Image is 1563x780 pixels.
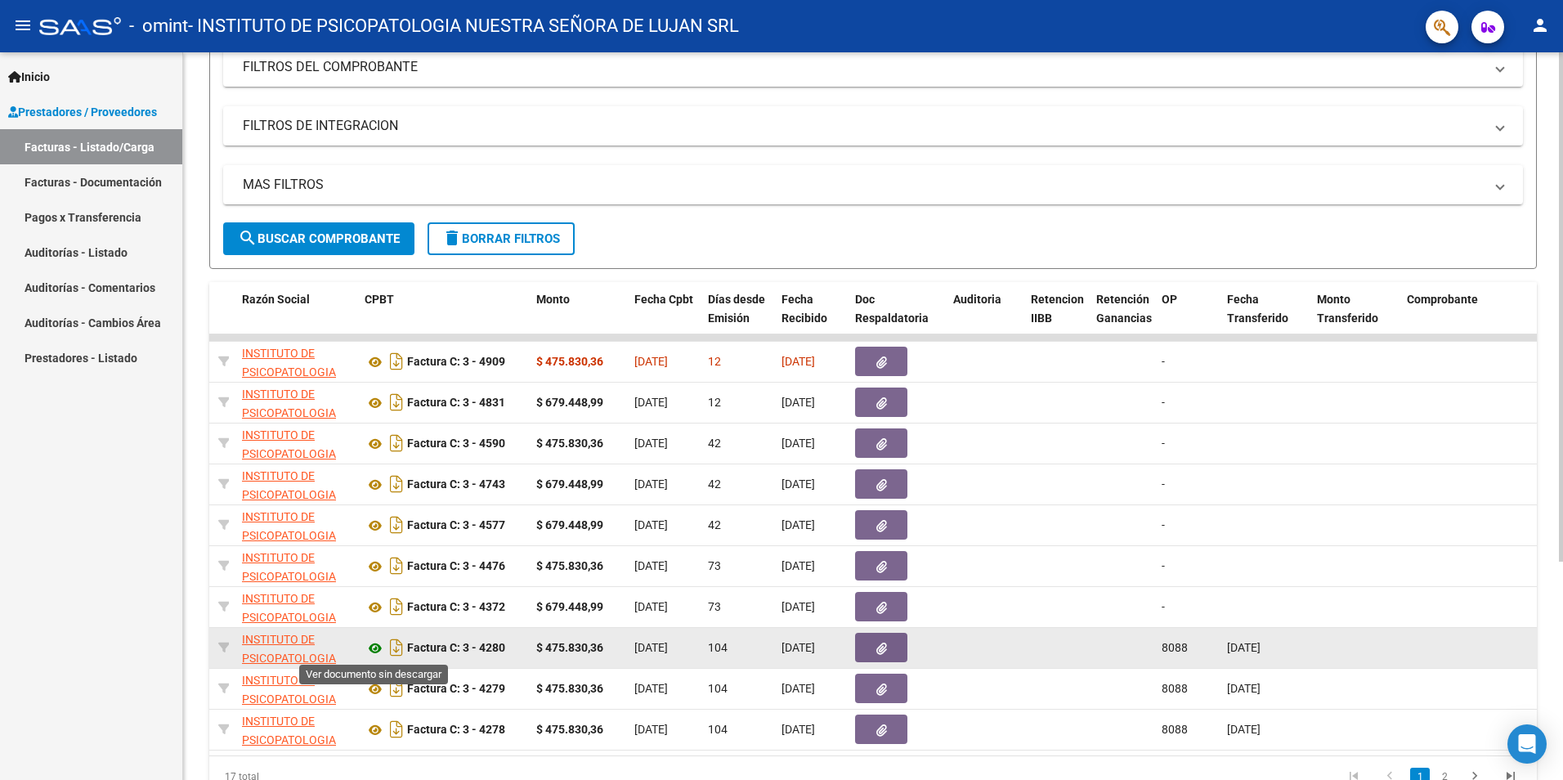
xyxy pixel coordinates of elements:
strong: $ 679.448,99 [536,518,603,531]
span: [DATE] [1227,641,1261,654]
div: 33625197959 [242,508,352,542]
span: - [1162,559,1165,572]
span: Auditoria [953,293,1001,306]
div: 33625197959 [242,467,352,501]
mat-panel-title: FILTROS DE INTEGRACION [243,117,1484,135]
span: Monto [536,293,570,306]
datatable-header-cell: Comprobante [1400,282,1547,354]
span: INSTITUTO DE PSICOPATOLOGIA NUESTRA SEÑORA DE LUJAN SRL [242,469,338,538]
span: 42 [708,477,721,491]
button: Buscar Comprobante [223,222,414,255]
span: [DATE] [634,559,668,572]
div: Open Intercom Messenger [1507,724,1547,764]
span: - [1162,518,1165,531]
span: OP [1162,293,1177,306]
span: 42 [708,437,721,450]
span: [DATE] [634,682,668,695]
strong: $ 475.830,36 [536,559,603,572]
strong: Factura C: 3 - 4476 [407,560,505,573]
datatable-header-cell: Fecha Transferido [1220,282,1310,354]
span: [DATE] [634,641,668,654]
datatable-header-cell: Monto Transferido [1310,282,1400,354]
strong: $ 475.830,36 [536,437,603,450]
span: Prestadores / Proveedores [8,103,157,121]
span: [DATE] [781,518,815,531]
span: INSTITUTO DE PSICOPATOLOGIA NUESTRA SEÑORA DE LUJAN SRL [242,551,338,620]
span: INSTITUTO DE PSICOPATOLOGIA NUESTRA SEÑORA DE LUJAN SRL [242,347,338,415]
span: Fecha Transferido [1227,293,1288,325]
span: [DATE] [634,396,668,409]
span: 104 [708,641,728,654]
i: Descargar documento [386,348,407,374]
span: INSTITUTO DE PSICOPATOLOGIA NUESTRA SEÑORA DE LUJAN SRL [242,592,338,661]
span: 8088 [1162,641,1188,654]
strong: $ 679.448,99 [536,396,603,409]
i: Descargar documento [386,553,407,579]
span: INSTITUTO DE PSICOPATOLOGIA NUESTRA SEÑORA DE LUJAN SRL [242,388,338,456]
strong: $ 475.830,36 [536,682,603,695]
strong: Factura C: 3 - 4909 [407,356,505,369]
i: Descargar documento [386,512,407,538]
span: - [1162,355,1165,368]
strong: $ 679.448,99 [536,477,603,491]
i: Descargar documento [386,389,407,415]
span: [DATE] [781,559,815,572]
span: INSTITUTO DE PSICOPATOLOGIA NUESTRA SEÑORA DE LUJAN SRL [242,674,338,742]
span: - omint [129,8,188,44]
span: Razón Social [242,293,310,306]
i: Descargar documento [386,471,407,497]
span: 8088 [1162,723,1188,736]
span: - INSTITUTO DE PSICOPATOLOGIA NUESTRA SEÑORA DE LUJAN SRL [188,8,739,44]
span: [DATE] [1227,682,1261,695]
span: Buscar Comprobante [238,231,400,246]
strong: Factura C: 3 - 4743 [407,478,505,491]
strong: Factura C: 3 - 4372 [407,601,505,614]
strong: $ 475.830,36 [536,641,603,654]
span: [DATE] [781,641,815,654]
span: - [1162,477,1165,491]
span: [DATE] [634,477,668,491]
span: [DATE] [634,437,668,450]
i: Descargar documento [386,430,407,456]
mat-panel-title: FILTROS DEL COMPROBANTE [243,58,1484,76]
span: [DATE] [781,723,815,736]
strong: Factura C: 3 - 4278 [407,724,505,737]
span: Doc Respaldatoria [855,293,929,325]
span: Fecha Cpbt [634,293,693,306]
span: 12 [708,355,721,368]
span: Inicio [8,68,50,86]
span: 104 [708,723,728,736]
mat-icon: person [1530,16,1550,35]
div: 33625197959 [242,630,352,665]
strong: Factura C: 3 - 4831 [407,397,505,410]
span: CPBT [365,293,394,306]
i: Descargar documento [386,716,407,742]
div: 33625197959 [242,671,352,706]
span: 73 [708,600,721,613]
div: 33625197959 [242,344,352,379]
span: INSTITUTO DE PSICOPATOLOGIA NUESTRA SEÑORA DE LUJAN SRL [242,510,338,579]
strong: Factura C: 3 - 4577 [407,519,505,532]
strong: $ 475.830,36 [536,355,603,368]
span: 73 [708,559,721,572]
span: INSTITUTO DE PSICOPATOLOGIA NUESTRA SEÑORA DE LUJAN SRL [242,633,338,702]
mat-expansion-panel-header: MAS FILTROS [223,165,1523,204]
span: Retencion IIBB [1031,293,1084,325]
span: [DATE] [1227,723,1261,736]
span: [DATE] [634,600,668,613]
span: 8088 [1162,682,1188,695]
datatable-header-cell: Monto [530,282,628,354]
div: 33625197959 [242,549,352,583]
span: Fecha Recibido [781,293,827,325]
span: [DATE] [781,477,815,491]
mat-icon: delete [442,228,462,248]
span: 12 [708,396,721,409]
span: Retención Ganancias [1096,293,1152,325]
strong: Factura C: 3 - 4279 [407,683,505,696]
datatable-header-cell: Auditoria [947,282,1024,354]
strong: $ 475.830,36 [536,723,603,736]
span: - [1162,396,1165,409]
span: [DATE] [781,437,815,450]
i: Descargar documento [386,675,407,702]
datatable-header-cell: Fecha Recibido [775,282,849,354]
